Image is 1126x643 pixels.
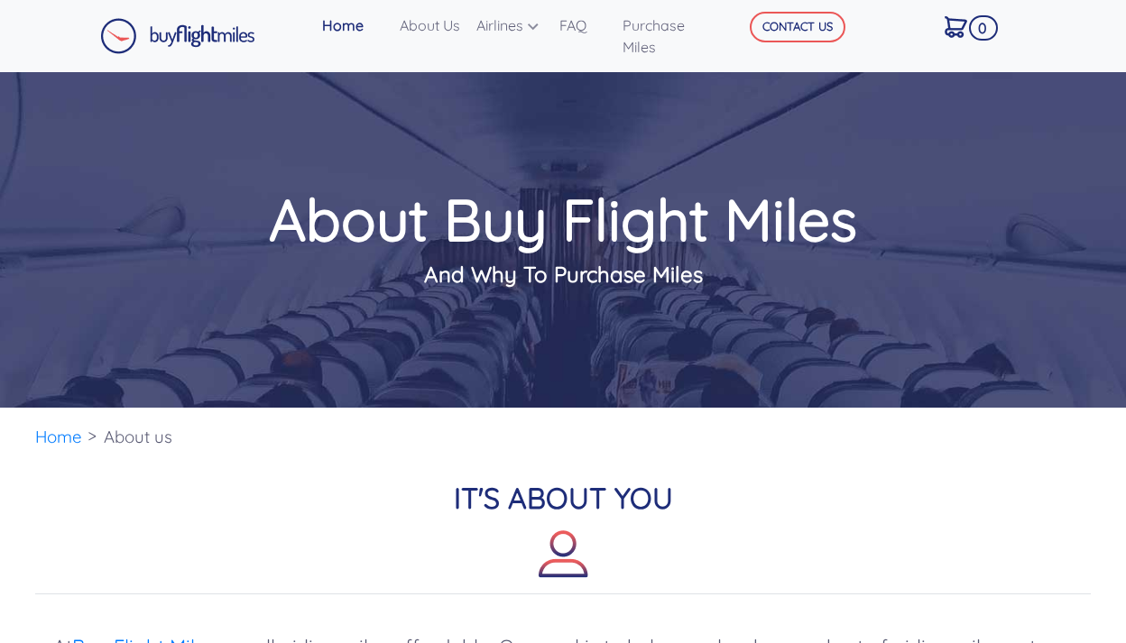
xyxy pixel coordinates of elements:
[945,16,967,38] img: Cart
[100,14,255,59] a: Buy Flight Miles Logo
[95,408,181,466] li: About us
[35,481,1091,594] h2: IT'S ABOUT YOU
[100,18,255,54] img: Buy Flight Miles Logo
[937,7,992,45] a: 0
[392,7,469,43] a: About Us
[35,426,82,447] a: Home
[469,7,552,43] a: Airlines
[539,529,588,579] img: about-icon
[969,15,998,41] span: 0
[750,12,845,42] button: CONTACT US
[615,7,723,65] a: Purchase Miles
[552,7,615,43] a: FAQ
[315,7,392,43] a: Home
